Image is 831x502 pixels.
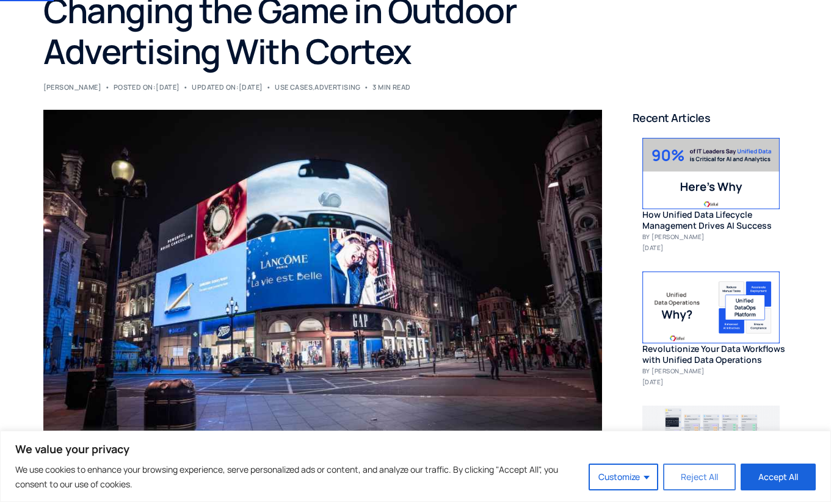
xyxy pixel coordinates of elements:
[642,138,788,210] a: How Unified Data Lifecycle Management Drives AI Success
[642,272,788,344] a: Revolutionize Your Data Workflows with Unified Data Operations
[15,442,816,456] p: We value your privacy
[642,377,788,388] time: [DATE]
[633,110,788,126] h4: Recent Articles
[192,84,263,90] span: Updated On:[DATE]
[770,443,831,502] iframe: Chat Widget
[642,406,780,485] img: CDN Performance Tracking Cortex
[642,243,788,254] time: [DATE]
[372,84,410,90] span: 3 min read
[642,406,788,485] a: Real-time CDN Performance Tracking 2024 – Cortex Use Case
[642,344,788,366] a: Revolutionize Your Data Workflows with Unified Data Operations
[314,82,361,91] a: Advertising
[741,464,816,490] button: Accept All
[275,84,361,90] div: ,
[642,232,788,243] div: by [PERSON_NAME]
[275,82,313,91] a: Use Cases
[589,464,658,490] button: Customize
[15,462,579,492] p: We use cookies to enhance your browsing experience, serve personalized ads or content, and analyz...
[663,464,736,490] button: Reject All
[43,110,602,482] : people walking near buildings during night time
[43,82,102,91] a: [PERSON_NAME]
[642,210,788,232] a: How Unified Data Lifecycle Management Drives AI Success
[114,84,180,90] span: Posted On:[DATE]
[642,366,788,377] div: by [PERSON_NAME]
